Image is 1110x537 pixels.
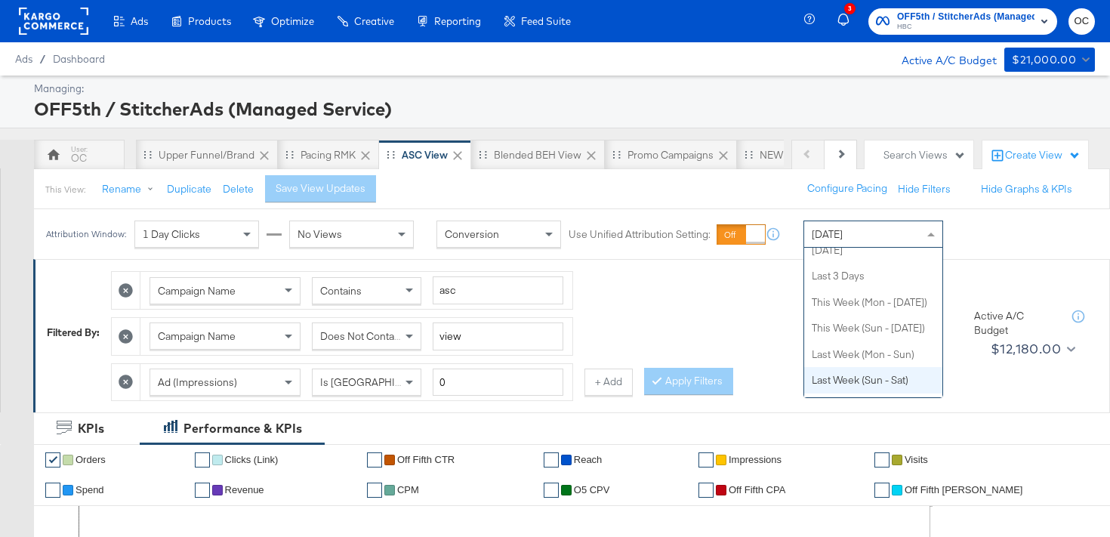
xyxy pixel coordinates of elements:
[183,420,302,437] div: Performance & KPIs
[271,15,314,27] span: Optimize
[397,484,419,495] span: CPM
[1068,8,1095,35] button: OC
[158,375,237,389] span: Ad (Impressions)
[195,483,210,498] a: ✔
[835,7,861,36] button: 3
[367,452,382,468] a: ✔
[45,229,127,239] div: Attribution Window:
[71,151,87,165] div: OC
[569,227,711,242] label: Use Unified Attribution Setting:
[285,150,294,159] div: Drag to reorder tab
[574,484,610,495] span: O5 CPV
[804,263,942,289] div: Last 3 Days
[886,48,997,70] div: Active A/C Budget
[974,309,1057,337] div: Active A/C Budget
[433,276,563,304] input: Enter a search term
[78,420,104,437] div: KPIs
[445,227,499,241] span: Conversion
[698,483,714,498] a: ✔
[158,284,236,298] span: Campaign Name
[131,15,148,27] span: Ads
[479,150,487,159] div: Drag to reorder tab
[905,484,1023,495] span: Off Fifth [PERSON_NAME]
[804,367,942,393] div: Last Week (Sun - Sat)
[883,148,966,162] div: Search Views
[298,227,342,241] span: No Views
[521,15,571,27] span: Feed Suite
[898,182,951,196] button: Hide Filters
[897,21,1034,33] span: HBC
[45,483,60,498] a: ✔
[158,329,236,343] span: Campaign Name
[612,150,621,159] div: Drag to reorder tab
[494,148,581,162] div: Blended BEH View
[433,369,563,397] input: Enter a number
[544,483,559,498] a: ✔
[897,9,1034,25] span: OFF5th / StitcherAds (Managed Service)
[34,96,1091,122] div: OFF5th / StitcherAds (Managed Service)
[985,337,1078,361] button: $12,180.00
[991,338,1061,360] div: $12,180.00
[354,15,394,27] span: Creative
[905,454,928,465] span: Visits
[195,452,210,468] a: ✔
[433,323,563,350] input: Enter a search term
[1075,13,1089,30] span: OC
[143,227,200,241] span: 1 Day Clicks
[804,341,942,368] div: Last Week (Mon - Sun)
[32,53,53,65] span: /
[225,484,264,495] span: Revenue
[812,227,843,241] span: [DATE]
[868,8,1057,35] button: OFF5th / StitcherAds (Managed Service)HBC
[745,150,753,159] div: Drag to reorder tab
[804,315,942,341] div: This Week (Sun - [DATE])
[301,148,356,162] div: Pacing RMK
[1005,148,1081,163] div: Create View
[797,175,898,202] button: Configure Pacing
[627,148,714,162] div: Promo Campaigns
[574,454,603,465] span: Reach
[367,483,382,498] a: ✔
[320,329,402,343] span: Does Not Contain
[804,289,942,316] div: This Week (Mon - [DATE])
[91,176,170,203] button: Rename
[387,150,395,159] div: Drag to reorder tab
[76,484,104,495] span: Spend
[34,82,1091,96] div: Managing:
[874,452,890,468] a: ✔
[981,182,1072,196] button: Hide Graphs & KPIs
[225,454,279,465] span: Clicks (Link)
[804,237,942,264] div: [DATE]
[397,454,455,465] span: Off Fifth CTR
[45,184,85,196] div: This View:
[844,3,856,14] div: 3
[53,53,105,65] a: Dashboard
[729,454,782,465] span: Impressions
[434,15,481,27] span: Reporting
[544,452,559,468] a: ✔
[76,454,106,465] span: Orders
[584,369,633,396] button: + Add
[188,15,231,27] span: Products
[760,148,870,162] div: NEW O5 Weekly Report
[874,483,890,498] a: ✔
[804,393,942,420] div: Last 7 Days
[159,148,254,162] div: Upper Funnel/Brand
[320,284,362,298] span: Contains
[47,326,100,340] div: Filtered By:
[143,150,152,159] div: Drag to reorder tab
[15,53,32,65] span: Ads
[45,452,60,468] a: ✔
[167,182,211,196] button: Duplicate
[223,182,254,196] button: Delete
[402,148,448,162] div: ASC View
[320,375,436,389] span: Is [GEOGRAPHIC_DATA]
[1004,48,1095,72] button: $21,000.00
[729,484,785,495] span: off fifth CPA
[1012,51,1076,69] div: $21,000.00
[698,452,714,468] a: ✔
